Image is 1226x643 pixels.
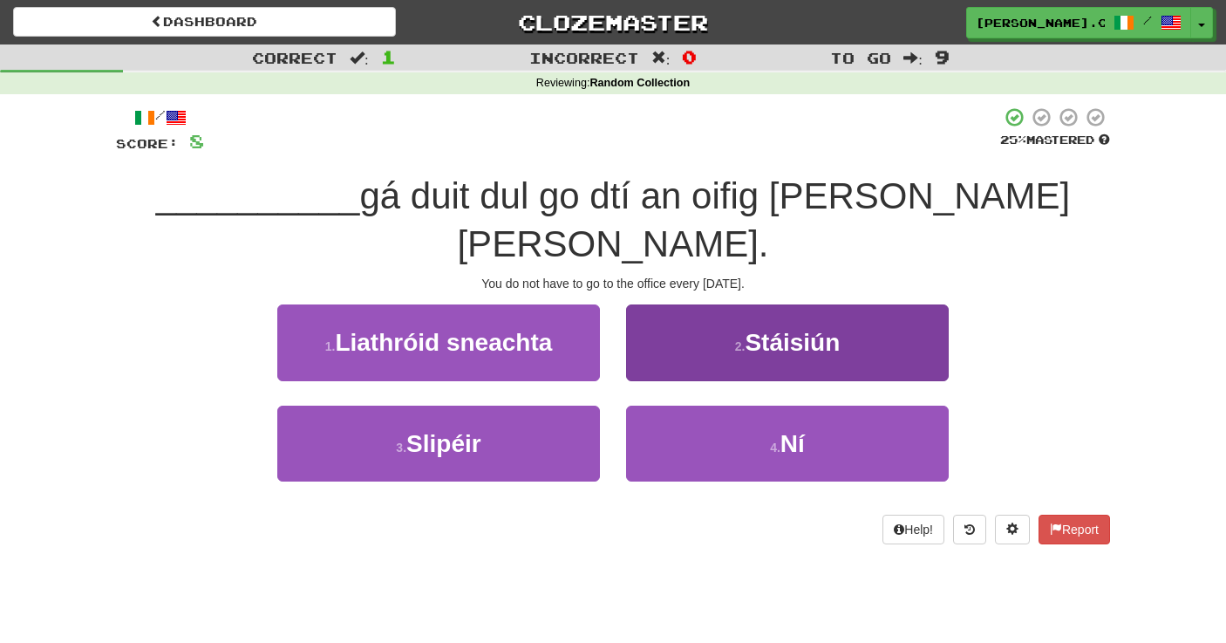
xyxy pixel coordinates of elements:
[252,49,337,66] span: Correct
[116,106,204,128] div: /
[13,7,396,37] a: Dashboard
[976,15,1105,31] span: [PERSON_NAME].c123
[745,329,840,356] span: Stáisiún
[903,51,923,65] span: :
[830,49,891,66] span: To go
[359,175,1070,264] span: gá duit dul go dtí an oifig [PERSON_NAME] [PERSON_NAME].
[626,304,949,380] button: 2.Stáisiún
[770,441,780,455] small: 4 .
[882,515,944,544] button: Help!
[935,46,950,67] span: 9
[325,339,336,353] small: 1 .
[277,304,600,380] button: 1.Liathróid sneachta
[1143,14,1152,26] span: /
[396,441,406,455] small: 3 .
[189,130,204,152] span: 8
[953,515,986,544] button: Round history (alt+y)
[422,7,805,38] a: Clozemaster
[780,430,805,457] span: Ní
[529,49,639,66] span: Incorrect
[156,175,360,216] span: __________
[116,136,179,151] span: Score:
[589,77,690,89] strong: Random Collection
[682,46,697,67] span: 0
[651,51,671,65] span: :
[1039,515,1110,544] button: Report
[381,46,396,67] span: 1
[406,430,481,457] span: Slipéir
[335,329,552,356] span: Liathróid sneachta
[350,51,369,65] span: :
[966,7,1191,38] a: [PERSON_NAME].c123 /
[626,406,949,482] button: 4.Ní
[1000,133,1026,147] span: 25 %
[1000,133,1110,148] div: Mastered
[277,406,600,482] button: 3.Slipéir
[116,275,1110,292] div: You do not have to go to the office every [DATE].
[735,339,746,353] small: 2 .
